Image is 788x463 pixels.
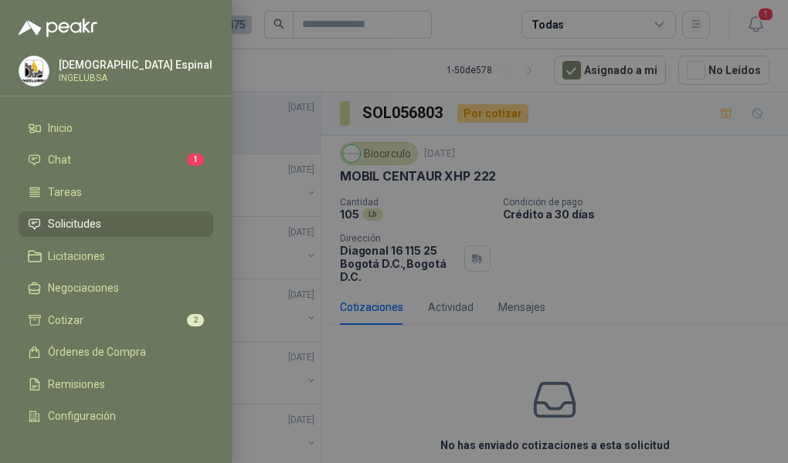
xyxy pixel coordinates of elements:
a: Licitaciones [19,243,213,269]
span: Negociaciones [48,282,119,294]
span: Inicio [48,122,73,134]
a: Remisiones [19,371,213,397]
span: Órdenes de Compra [48,346,146,358]
span: 2 [187,314,204,326]
p: INGELUBSA [59,73,212,83]
a: Órdenes de Compra [19,340,213,366]
span: Chat [48,154,71,166]
a: Inicio [19,115,213,141]
p: [DEMOGRAPHIC_DATA] Espinal [59,59,212,70]
a: Tareas [19,179,213,205]
span: Solicitudes [48,218,101,230]
a: Solicitudes [19,211,213,238]
img: Company Logo [19,56,49,86]
a: Configuración [19,404,213,430]
span: Tareas [48,186,82,198]
span: Cotizar [48,314,83,326]
a: Negociaciones [19,275,213,302]
span: Configuración [48,410,116,422]
span: Remisiones [48,378,105,390]
a: Cotizar2 [19,307,213,333]
span: 1 [187,154,204,166]
span: Licitaciones [48,250,105,262]
a: Chat1 [19,147,213,174]
img: Logo peakr [19,19,97,37]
